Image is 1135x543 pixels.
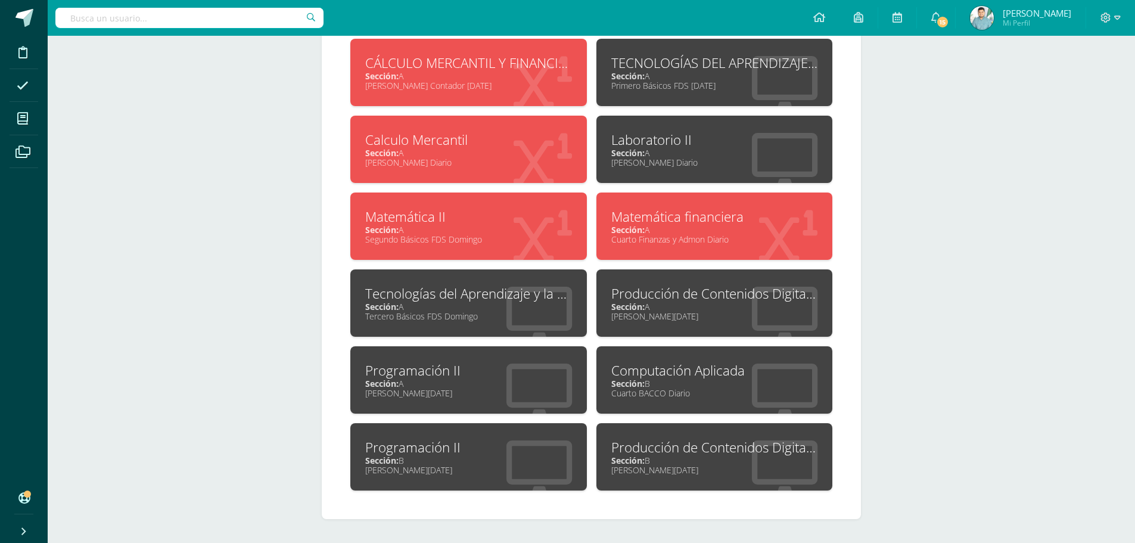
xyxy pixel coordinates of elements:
[611,207,818,226] div: Matemática financiera
[365,147,399,159] span: Sección:
[365,147,572,159] div: A
[365,438,572,457] div: Programación II
[365,311,572,322] div: Tercero Básicos FDS Domingo
[350,269,587,337] a: Tecnologías del Aprendizaje y la ComunicaciónSección:ATercero Básicos FDS Domingo
[611,224,818,235] div: A
[611,131,818,149] div: Laboratorio II
[365,284,572,303] div: Tecnologías del Aprendizaje y la Comunicación
[365,80,572,91] div: [PERSON_NAME] Contador [DATE]
[365,378,399,389] span: Sección:
[611,54,818,72] div: TECNOLOGÍAS DEL APRENDIZAJE Y LA COMUNICACIÓN
[611,455,645,466] span: Sección:
[611,234,818,245] div: Cuarto Finanzas y Admon Diario
[350,346,587,414] a: Programación IISección:A[PERSON_NAME][DATE]
[365,361,572,380] div: Programación II
[970,6,994,30] img: eba687581b1b7b2906586aa608ae6d01.png
[611,224,645,235] span: Sección:
[365,131,572,149] div: Calculo Mercantil
[365,301,399,312] span: Sección:
[596,193,833,260] a: Matemática financieraSección:ACuarto Finanzas y Admon Diario
[365,455,399,466] span: Sección:
[365,387,572,399] div: [PERSON_NAME][DATE]
[596,346,833,414] a: Computación AplicadaSección:BCuarto BACCO Diario
[365,455,572,466] div: B
[611,387,818,399] div: Cuarto BACCO Diario
[611,157,818,168] div: [PERSON_NAME] Diario
[365,54,572,72] div: CÁLCULO MERCANTIL Y FINANCIERO
[611,464,818,476] div: [PERSON_NAME][DATE]
[365,70,572,82] div: A
[611,438,818,457] div: Producción de Contenidos Digitales
[365,70,399,82] span: Sección:
[596,423,833,491] a: Producción de Contenidos DigitalesSección:B[PERSON_NAME][DATE]
[350,116,587,183] a: Calculo MercantilSección:A[PERSON_NAME] Diario
[55,8,324,28] input: Busca un usuario...
[365,224,572,235] div: A
[936,15,949,29] span: 15
[596,39,833,106] a: TECNOLOGÍAS DEL APRENDIZAJE Y LA COMUNICACIÓNSección:APrimero Básicos FDS [DATE]
[365,224,399,235] span: Sección:
[611,311,818,322] div: [PERSON_NAME][DATE]
[365,207,572,226] div: Matemática II
[611,378,645,389] span: Sección:
[350,423,587,491] a: Programación IISección:B[PERSON_NAME][DATE]
[365,234,572,245] div: Segundo Básicos FDS Domingo
[611,147,645,159] span: Sección:
[611,284,818,303] div: Producción de Contenidos Digitales
[365,157,572,168] div: [PERSON_NAME] Diario
[611,361,818,380] div: Computación Aplicada
[611,70,818,82] div: A
[596,269,833,337] a: Producción de Contenidos DigitalesSección:A[PERSON_NAME][DATE]
[611,455,818,466] div: B
[365,464,572,476] div: [PERSON_NAME][DATE]
[611,147,818,159] div: A
[365,378,572,389] div: A
[365,301,572,312] div: A
[350,39,587,106] a: CÁLCULO MERCANTIL Y FINANCIEROSección:A[PERSON_NAME] Contador [DATE]
[611,301,645,312] span: Sección:
[611,378,818,389] div: B
[350,193,587,260] a: Matemática IISección:ASegundo Básicos FDS Domingo
[1003,18,1071,28] span: Mi Perfil
[611,70,645,82] span: Sección:
[596,116,833,183] a: Laboratorio IISección:A[PERSON_NAME] Diario
[1003,7,1071,19] span: [PERSON_NAME]
[611,80,818,91] div: Primero Básicos FDS [DATE]
[611,301,818,312] div: A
